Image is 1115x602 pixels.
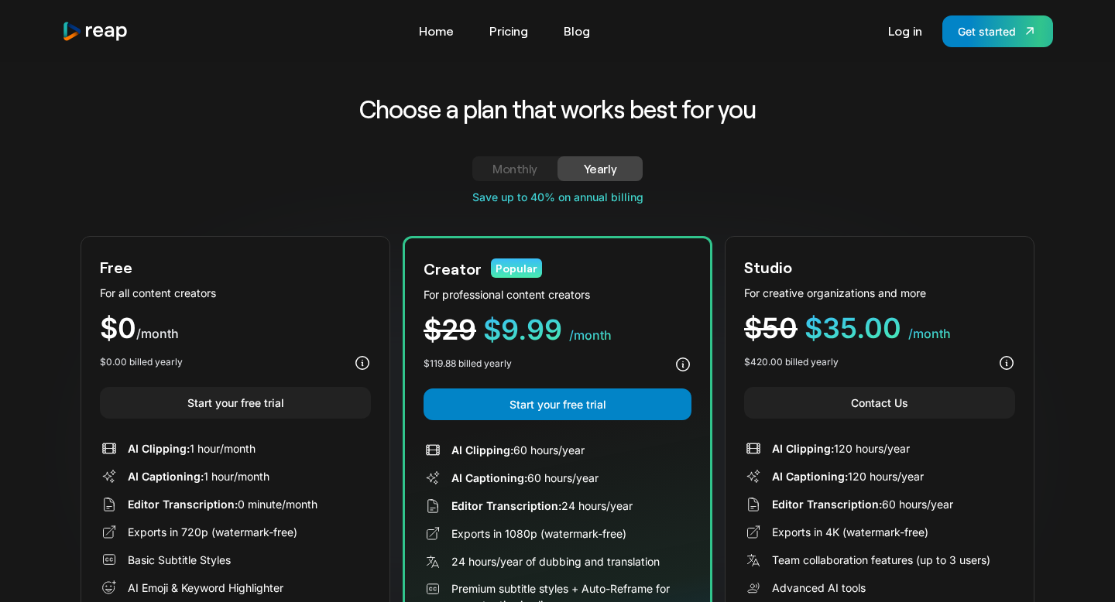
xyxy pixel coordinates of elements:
[238,93,877,125] h2: Choose a plan that works best for you
[424,286,691,303] div: For professional content creators
[451,553,660,570] div: 24 hours/year of dubbing and translation
[483,313,562,347] span: $9.99
[411,19,461,43] a: Home
[569,327,612,343] span: /month
[576,159,624,178] div: Yearly
[772,552,990,568] div: Team collaboration features (up to 3 users)
[772,524,928,540] div: Exports in 4K (watermark-free)
[451,498,633,514] div: 24 hours/year
[491,159,539,178] div: Monthly
[772,440,910,457] div: 120 hours/year
[451,443,513,457] span: AI Clipping:
[128,552,231,568] div: Basic Subtitle Styles
[451,499,561,512] span: Editor Transcription:
[424,357,512,371] div: $119.88 billed yearly
[482,19,536,43] a: Pricing
[128,496,317,512] div: 0 minute/month
[942,15,1053,47] a: Get started
[100,314,371,343] div: $0
[805,311,901,345] span: $35.00
[744,285,1015,301] div: For creative organizations and more
[908,326,951,341] span: /month
[100,255,132,279] div: Free
[880,19,930,43] a: Log in
[424,257,482,280] div: Creator
[62,21,129,42] img: reap logo
[81,189,1034,205] div: Save up to 40% on annual billing
[100,387,371,419] a: Start your free trial
[772,580,866,596] div: Advanced AI tools
[744,311,798,345] span: $50
[744,387,1015,419] a: Contact Us
[744,355,839,369] div: $420.00 billed yearly
[128,468,269,484] div: 1 hour/month
[100,285,371,301] div: For all content creators
[62,21,129,42] a: home
[424,388,691,420] a: Start your free trial
[556,19,598,43] a: Blog
[772,496,953,512] div: 60 hours/year
[424,313,476,347] span: $29
[451,471,527,484] span: AI Captioning:
[772,442,834,455] span: AI Clipping:
[128,524,297,540] div: Exports in 720p (watermark-free)
[958,23,1016,39] div: Get started
[128,580,283,596] div: AI Emoji & Keyword Highlighter
[744,255,792,279] div: Studio
[772,468,924,484] div: 120 hours/year
[772,498,882,511] span: Editor Transcription:
[451,442,585,458] div: 60 hours/year
[451,525,626,542] div: Exports in 1080p (watermark-free)
[136,326,179,341] span: /month
[100,355,183,369] div: $0.00 billed yearly
[128,498,238,511] span: Editor Transcription:
[451,470,599,486] div: 60 hours/year
[772,470,848,483] span: AI Captioning:
[491,258,542,278] div: Popular
[128,470,204,483] span: AI Captioning:
[128,442,190,455] span: AI Clipping:
[128,440,256,457] div: 1 hour/month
